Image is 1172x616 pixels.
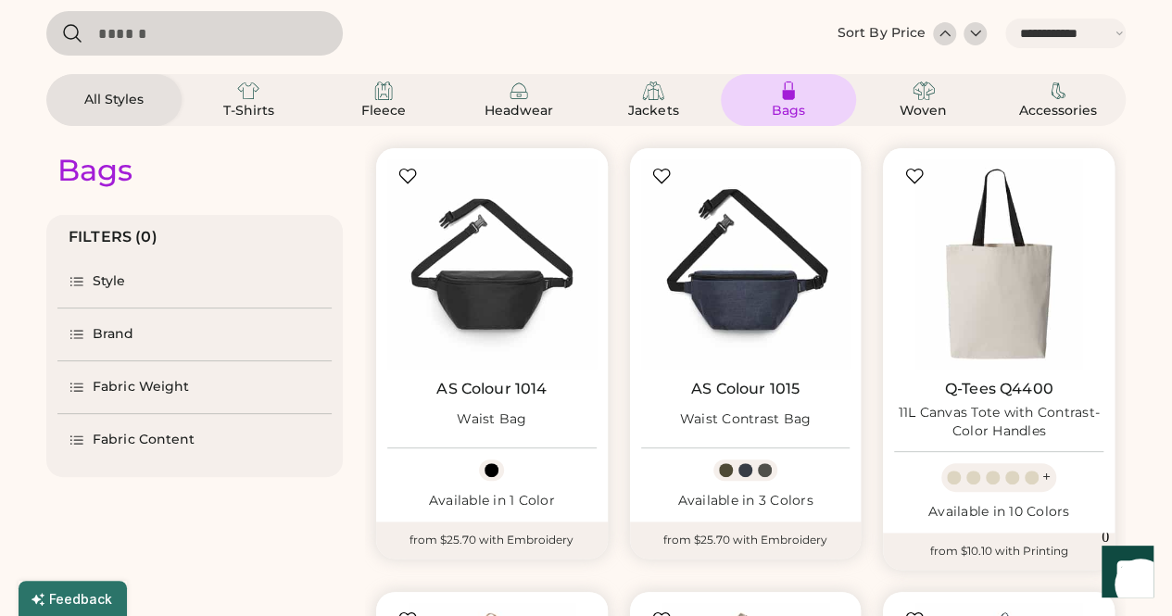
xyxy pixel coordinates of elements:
[457,410,526,429] div: Waist Bag
[777,80,800,102] img: Bags Icon
[57,152,132,189] div: Bags
[342,102,425,120] div: Fleece
[376,522,608,559] div: from $25.70 with Embroidery
[1047,80,1069,102] img: Accessories Icon
[436,380,547,398] a: AS Colour 1014
[207,102,290,120] div: T-Shirts
[747,102,830,120] div: Bags
[477,102,561,120] div: Headwear
[237,80,259,102] img: T-Shirts Icon
[641,159,851,369] img: AS Colour 1015 Waist Contrast Bag
[894,503,1103,522] div: Available in 10 Colors
[894,404,1103,441] div: 11L Canvas Tote with Contrast-Color Handles
[945,380,1053,398] a: Q-Tees Q4400
[642,80,664,102] img: Jackets Icon
[1016,102,1100,120] div: Accessories
[1042,467,1051,487] div: +
[838,24,926,43] div: Sort By Price
[641,492,851,510] div: Available in 3 Colors
[508,80,530,102] img: Headwear Icon
[372,80,395,102] img: Fleece Icon
[93,431,195,449] div: Fabric Content
[882,102,965,120] div: Woven
[1084,533,1164,612] iframe: Front Chat
[93,272,126,291] div: Style
[69,226,158,248] div: FILTERS (0)
[93,325,134,344] div: Brand
[387,159,597,369] img: AS Colour 1014 Waist Bag
[93,378,189,396] div: Fabric Weight
[630,522,862,559] div: from $25.70 with Embroidery
[883,533,1115,570] div: from $10.10 with Printing
[72,91,156,109] div: All Styles
[680,410,812,429] div: Waist Contrast Bag
[894,159,1103,369] img: Q-Tees Q4400 11L Canvas Tote with Contrast-Color Handles
[611,102,695,120] div: Jackets
[387,492,597,510] div: Available in 1 Color
[913,80,935,102] img: Woven Icon
[691,380,800,398] a: AS Colour 1015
